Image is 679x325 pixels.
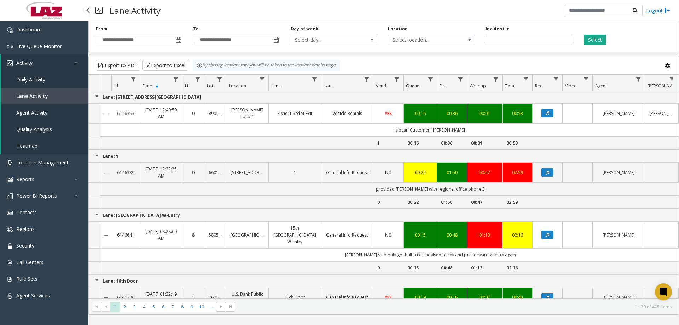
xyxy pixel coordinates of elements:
[16,226,35,232] span: Regions
[116,169,135,176] a: 6146339
[373,261,403,274] td: 0
[441,294,463,301] a: 00:18
[130,302,139,312] span: Page 3
[441,110,463,117] div: 00:36
[408,110,433,117] a: 00:16
[467,196,502,209] td: 00:47
[471,169,498,176] a: 00:47
[187,294,200,301] a: 1
[649,110,674,117] a: [PERSON_NAME]
[7,227,13,232] img: 'icon'
[388,35,457,45] span: Select location...
[7,44,13,50] img: 'icon'
[597,169,640,176] a: [PERSON_NAME]
[597,110,640,117] a: [PERSON_NAME]
[231,169,264,176] a: [STREET_ADDRESS]
[116,110,135,117] a: 6146353
[178,302,187,312] span: Page 8
[120,302,129,312] span: Page 2
[168,302,178,312] span: Page 7
[144,228,178,242] a: [DATE] 08:28:00 AM
[595,83,607,89] span: Agent
[207,302,216,312] span: Page 11
[7,193,13,199] img: 'icon'
[100,295,111,301] a: Collapse Details
[378,232,399,238] a: NO
[187,110,200,117] a: 0
[144,166,178,179] a: [DATE] 12:22:35 AM
[471,294,498,301] a: 00:07
[437,137,467,150] td: 00:36
[116,294,135,301] a: 6146386
[158,302,168,312] span: Page 6
[408,232,433,238] a: 00:15
[406,83,419,89] span: Queue
[634,75,643,84] a: Agent Filter Menu
[229,83,246,89] span: Location
[441,232,463,238] div: 00:48
[521,75,531,84] a: Total Filter Menu
[187,302,197,312] span: Page 9
[100,111,111,117] a: Collapse Details
[325,110,369,117] a: Vehicle Rentals
[471,110,498,117] div: 00:01
[174,35,182,45] span: Toggle popup
[171,75,181,84] a: Date Filter Menu
[100,232,111,238] a: Collapse Details
[16,159,69,166] span: Location Management
[16,59,33,66] span: Activity
[505,83,515,89] span: Total
[149,302,158,312] span: Page 5
[403,261,437,274] td: 00:15
[373,196,403,209] td: 0
[310,75,319,84] a: Lane Filter Menu
[7,27,13,33] img: 'icon'
[100,170,111,176] a: Collapse Details
[7,243,13,249] img: 'icon'
[403,137,437,150] td: 00:16
[7,277,13,282] img: 'icon'
[273,225,317,245] a: 15th [GEOGRAPHIC_DATA] W-Entry
[325,232,369,238] a: General Info Request
[441,169,463,176] a: 01:50
[378,169,399,176] a: NO
[16,26,42,33] span: Dashboard
[16,259,43,266] span: Call Centers
[408,169,433,176] div: 00:22
[471,232,498,238] a: 01:13
[1,121,88,138] a: Quality Analysis
[507,110,528,117] div: 00:53
[1,138,88,154] a: Heatmap
[94,212,100,217] a: Collapse Group
[144,106,178,120] a: [DATE] 12:40:50 AM
[7,210,13,216] img: 'icon'
[502,196,532,209] td: 02:59
[502,261,532,274] td: 02:16
[226,302,235,312] span: Go to the last page
[7,177,13,182] img: 'icon'
[16,275,37,282] span: Rule Sets
[470,83,486,89] span: Wrapup
[565,83,577,89] span: Video
[7,160,13,166] img: 'icon'
[272,35,280,45] span: Toggle popup
[7,60,13,66] img: 'icon'
[16,109,47,116] span: Agent Activity
[385,294,392,300] span: YES
[273,294,317,301] a: 16th Door
[388,26,408,32] label: Location
[502,137,532,150] td: 00:53
[385,110,392,116] span: YES
[185,83,188,89] span: H
[144,291,178,304] a: [DATE] 01:22:19 AM
[142,60,188,71] button: Export to Excel
[507,232,528,238] a: 02:16
[486,26,510,32] label: Incident Id
[110,302,120,312] span: Page 1
[385,169,392,175] span: NO
[94,278,100,283] a: Collapse Group
[378,110,399,117] a: YES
